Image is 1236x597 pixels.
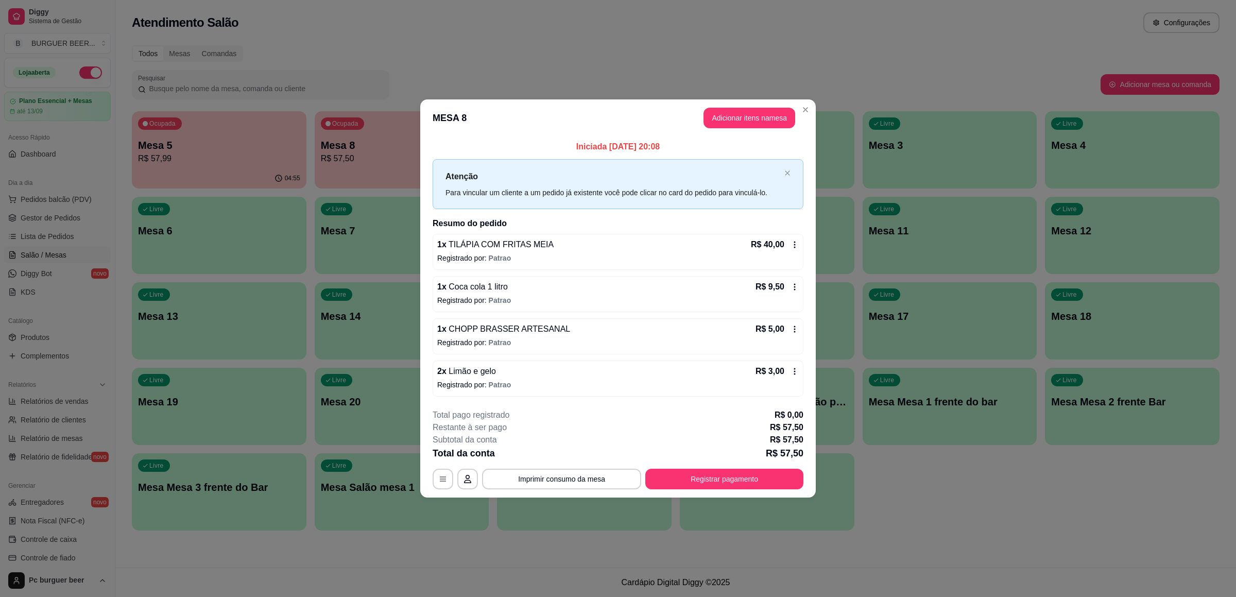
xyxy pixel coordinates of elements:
[447,240,554,249] span: TILÁPIA COM FRITAS MEIA
[437,365,496,378] p: 2 x
[447,325,570,333] span: CHOPP BRASSER ARTESANAL
[489,254,511,262] span: Patrao
[775,409,803,421] p: R$ 0,00
[437,295,799,305] p: Registrado por:
[784,170,791,177] button: close
[433,217,803,230] h2: Resumo do pedido
[445,187,780,198] div: Para vincular um cliente a um pedido já existente você pode clicar no card do pedido para vinculá...
[437,281,508,293] p: 1 x
[437,380,799,390] p: Registrado por:
[433,409,509,421] p: Total pago registrado
[437,253,799,263] p: Registrado por:
[437,238,554,251] p: 1 x
[489,296,511,304] span: Patrao
[433,141,803,153] p: Iniciada [DATE] 20:08
[770,421,803,434] p: R$ 57,50
[433,421,507,434] p: Restante à ser pago
[756,365,784,378] p: R$ 3,00
[770,434,803,446] p: R$ 57,50
[437,337,799,348] p: Registrado por:
[447,282,508,291] span: Coca cola 1 litro
[489,338,511,347] span: Patrao
[751,238,784,251] p: R$ 40,00
[433,434,497,446] p: Subtotal da conta
[797,101,814,118] button: Close
[437,323,570,335] p: 1 x
[766,446,803,460] p: R$ 57,50
[445,170,780,183] p: Atenção
[756,323,784,335] p: R$ 5,00
[703,108,795,128] button: Adicionar itens namesa
[645,469,803,489] button: Registrar pagamento
[433,446,495,460] p: Total da conta
[489,381,511,389] span: Patrao
[420,99,816,137] header: MESA 8
[447,367,496,376] span: Limão e gelo
[784,170,791,176] span: close
[756,281,784,293] p: R$ 9,50
[482,469,641,489] button: Imprimir consumo da mesa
